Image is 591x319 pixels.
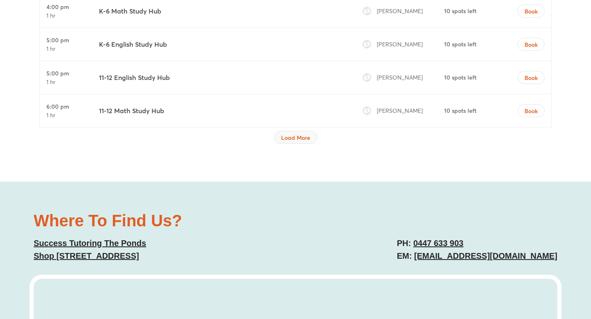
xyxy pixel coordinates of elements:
[34,239,146,260] a: Success Tutoring The PondsShop [STREET_ADDRESS]
[414,251,557,260] a: [EMAIL_ADDRESS][DOMAIN_NAME]
[397,251,412,260] span: EM:
[450,226,591,319] iframe: Chat Widget
[397,239,411,248] span: PH:
[34,212,287,229] h2: Where To Find Us?
[413,239,463,248] a: 0447 633 903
